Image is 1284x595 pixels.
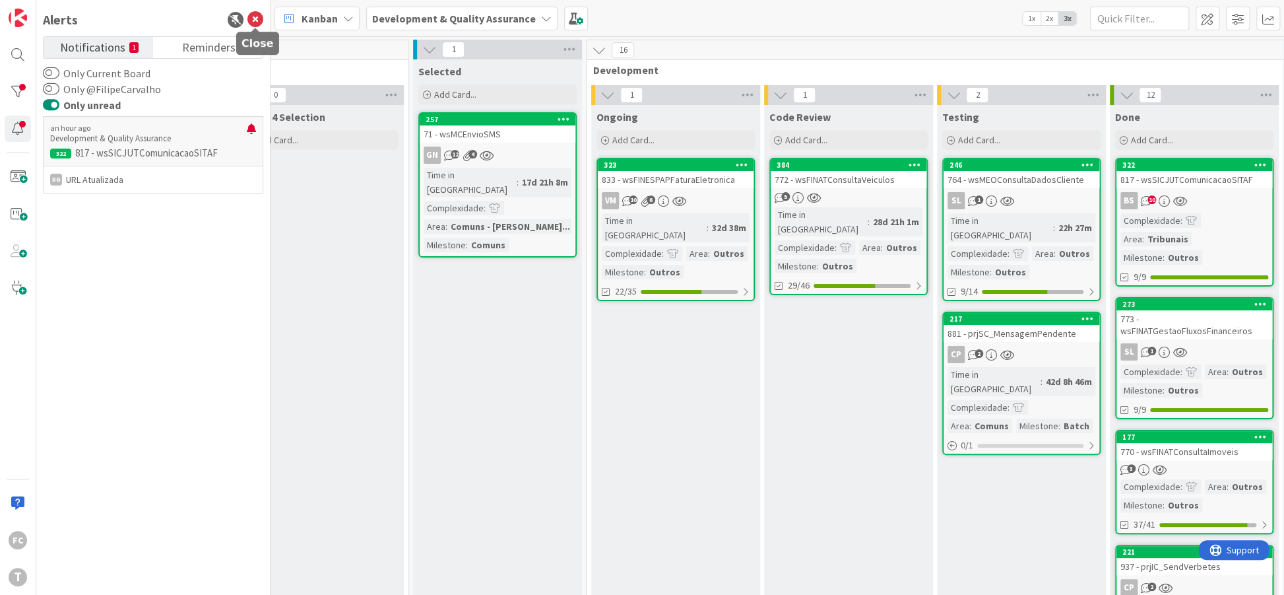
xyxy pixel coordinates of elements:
span: Add Card... [958,134,1000,146]
div: Outros [646,265,684,279]
span: 3 [1127,464,1136,473]
span: 9/9 [1134,270,1146,284]
div: 71 - wsMCEnvioSMS [420,125,575,143]
div: 257 [426,115,575,124]
div: Tribunais [1144,232,1192,246]
div: Outros [1165,498,1202,512]
span: 1 [1147,347,1156,355]
span: : [835,240,837,255]
div: Area [1205,479,1227,494]
div: Milestone [424,238,466,252]
h5: Close [241,37,274,50]
div: Milestone [947,265,990,279]
p: 817 - wsSICJUTComunicacaoSITAF [50,147,256,159]
div: Outros [1056,246,1093,261]
small: 1 [129,42,139,53]
span: Development [593,63,1267,77]
span: Reminders [182,37,236,55]
div: 42d 8h 46m [1043,374,1095,389]
span: 1 [793,87,816,103]
div: 881 - prjSC_MensagemPendente [944,325,1099,342]
a: 384772 - wsFINATConsultaVeiculosTime in [GEOGRAPHIC_DATA]:28d 21h 1mComplexidade:Area:OutrosMiles... [769,158,928,295]
div: 217881 - prjSC_MensagemPendente [944,313,1099,342]
div: 25771 - wsMCEnvioSMS [420,114,575,143]
span: 29/46 [788,279,810,293]
b: Development & Quality Assurance [372,12,536,25]
span: 4 [468,150,477,158]
div: Time in [GEOGRAPHIC_DATA] [424,168,517,197]
div: 246 [944,159,1099,171]
div: 0/1 [944,437,1099,454]
span: : [969,419,971,433]
span: 2 [966,87,988,103]
label: Only Current Board [43,65,150,81]
button: Only Current Board [43,67,59,80]
div: 384 [771,159,926,171]
span: 10 [629,195,637,204]
div: Outros [883,240,920,255]
span: : [445,219,447,234]
div: Milestone [1120,383,1163,398]
div: Area [859,240,881,255]
div: 384772 - wsFINATConsultaVeiculos [771,159,926,188]
div: 323 [604,160,754,170]
button: Only unread [43,98,59,112]
span: : [1180,479,1182,494]
span: Ready 4 Selection [240,110,325,123]
div: Time in [GEOGRAPHIC_DATA] [947,367,1041,396]
div: 273 [1122,300,1272,309]
span: : [708,246,710,261]
div: 177 [1116,431,1272,443]
span: : [1163,250,1165,265]
div: CP [947,346,965,363]
span: Selected [418,65,461,78]
span: Code Review [769,110,831,123]
div: 384 [777,160,926,170]
span: 22/35 [615,285,637,298]
div: 764 - wsMEOConsultaDadosCliente [944,171,1099,188]
div: SL [944,192,1099,209]
span: Add Card... [785,134,827,146]
div: Complexidade [1120,365,1180,379]
div: BS [1116,192,1272,209]
div: Time in [GEOGRAPHIC_DATA] [947,213,1053,242]
span: Add Card... [256,134,298,146]
div: DG [50,174,62,186]
div: 273 [1116,298,1272,310]
span: : [868,215,870,229]
div: Area [424,219,445,234]
span: : [1008,246,1010,261]
span: 37/41 [1134,518,1155,532]
div: 22h 27m [1055,221,1095,235]
span: 0 / 1 [961,438,973,452]
a: 273773 - wsFINATGestaoFluxosFinanceirosSLComplexidade:Area:OutrosMilestone:Outros9/9 [1115,297,1273,419]
div: VM [598,192,754,209]
div: 770 - wsFINATConsultaImoveis [1116,443,1272,460]
div: Outros [819,259,856,273]
a: 217881 - prjSC_MensagemPendenteCPTime in [GEOGRAPHIC_DATA]:42d 8h 46mComplexidade:Area:ComunsMile... [942,312,1101,455]
div: 937 - prjIC_SendVerbetes [1116,558,1272,575]
div: Outros [992,265,1029,279]
span: : [817,259,819,273]
span: 0 [264,87,286,103]
span: : [707,221,709,235]
span: 2 [1147,582,1156,591]
span: : [662,246,664,261]
div: 217 [949,314,1099,324]
div: Comuns [468,238,509,252]
div: Complexidade [947,246,1008,261]
div: GN [424,147,441,164]
div: 322 [1116,159,1272,171]
a: 323833 - wsFINESPAPFaturaEletronicaVMTime in [GEOGRAPHIC_DATA]:32d 38mComplexidade:Area:OutrosMil... [596,158,755,301]
div: Milestone [1120,498,1163,512]
div: 257 [420,114,575,125]
div: 322817 - wsSICJUTComunicacaoSITAF [1116,159,1272,188]
a: 177770 - wsFINATConsultaImoveisComplexidade:Area:OutrosMilestone:Outros37/41 [1115,430,1273,534]
span: : [1163,498,1165,512]
span: : [484,201,486,215]
div: Area [947,419,969,433]
span: Done [1115,110,1140,123]
span: : [1142,232,1144,246]
span: 2x [1041,12,1058,25]
a: 246764 - wsMEOConsultaDadosClienteSLTime in [GEOGRAPHIC_DATA]:22h 27mComplexidade:Area:OutrosMile... [942,158,1101,301]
